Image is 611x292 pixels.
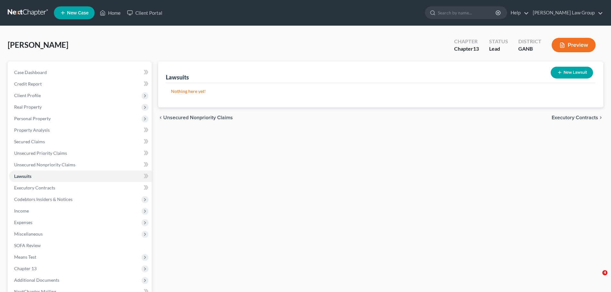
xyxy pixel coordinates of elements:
[14,93,41,98] span: Client Profile
[473,46,479,52] span: 13
[158,115,233,120] button: chevron_left Unsecured Nonpriority Claims
[163,115,233,120] span: Unsecured Nonpriority Claims
[14,81,42,87] span: Credit Report
[14,104,42,110] span: Real Property
[171,88,590,95] p: Nothing here yet!
[552,115,598,120] span: Executory Contracts
[14,220,32,225] span: Expenses
[14,196,72,202] span: Codebtors Insiders & Notices
[166,73,189,81] div: Lawsuits
[14,231,43,237] span: Miscellaneous
[14,277,59,283] span: Additional Documents
[14,116,51,121] span: Personal Property
[14,185,55,190] span: Executory Contracts
[552,38,596,52] button: Preview
[8,40,68,49] span: [PERSON_NAME]
[14,266,37,271] span: Chapter 13
[454,38,479,45] div: Chapter
[9,67,152,78] a: Case Dashboard
[158,115,163,120] i: chevron_left
[14,208,29,213] span: Income
[552,115,603,120] button: Executory Contracts chevron_right
[489,45,508,53] div: Lead
[454,45,479,53] div: Chapter
[9,171,152,182] a: Lawsuits
[9,78,152,90] a: Credit Report
[9,159,152,171] a: Unsecured Nonpriority Claims
[14,243,41,248] span: SOFA Review
[124,7,165,19] a: Client Portal
[14,254,36,260] span: Means Test
[551,67,593,79] button: New Lawsuit
[518,38,541,45] div: District
[14,70,47,75] span: Case Dashboard
[14,162,75,167] span: Unsecured Nonpriority Claims
[14,139,45,144] span: Secured Claims
[97,7,124,19] a: Home
[9,147,152,159] a: Unsecured Priority Claims
[14,150,67,156] span: Unsecured Priority Claims
[67,11,89,15] span: New Case
[589,270,605,286] iframe: Intercom live chat
[9,124,152,136] a: Property Analysis
[507,7,529,19] a: Help
[438,7,496,19] input: Search by name...
[14,173,31,179] span: Lawsuits
[489,38,508,45] div: Status
[9,136,152,147] a: Secured Claims
[9,240,152,251] a: SOFA Review
[9,182,152,194] a: Executory Contracts
[602,270,607,275] span: 4
[14,127,50,133] span: Property Analysis
[598,115,603,120] i: chevron_right
[530,7,603,19] a: [PERSON_NAME] Law Group
[518,45,541,53] div: GANB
